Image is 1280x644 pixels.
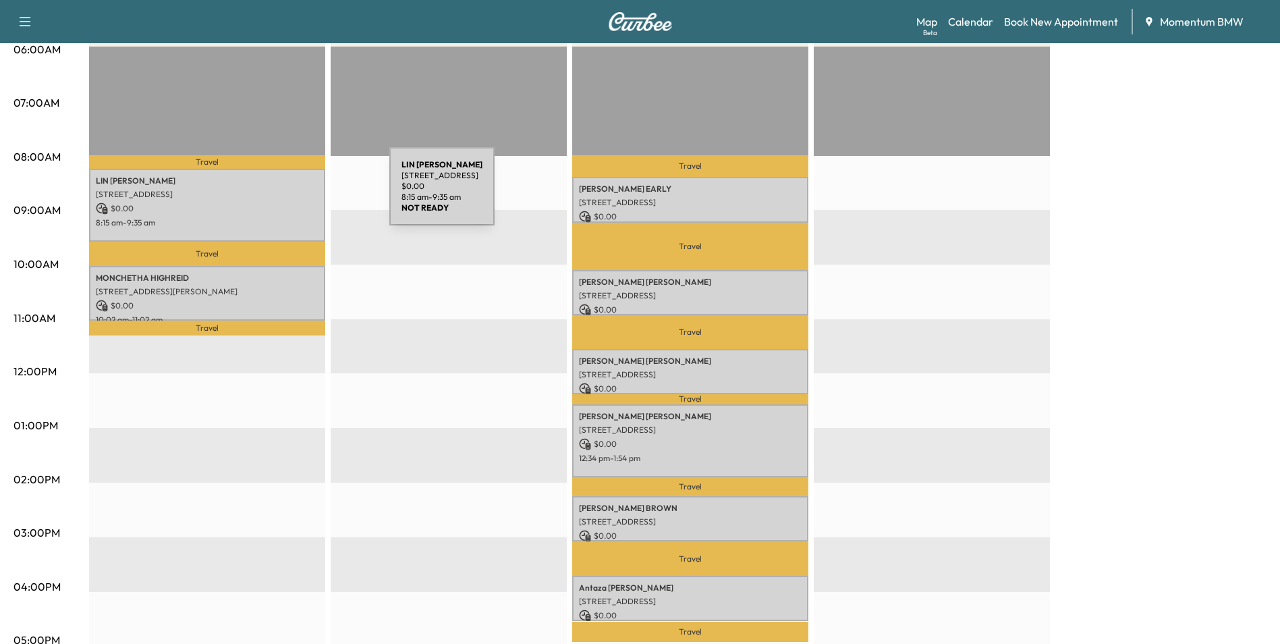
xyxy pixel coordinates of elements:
[13,525,60,541] p: 03:00PM
[89,242,325,266] p: Travel
[13,256,59,272] p: 10:00AM
[579,356,802,367] p: [PERSON_NAME] [PERSON_NAME]
[572,541,808,576] p: Travel
[579,184,802,194] p: [PERSON_NAME] EARLY
[572,394,808,404] p: Travel
[572,622,808,643] p: Travel
[579,596,802,607] p: [STREET_ADDRESS]
[96,189,318,200] p: [STREET_ADDRESS]
[89,321,325,336] p: Travel
[579,290,802,301] p: [STREET_ADDRESS]
[579,277,802,288] p: [PERSON_NAME] [PERSON_NAME]
[579,369,802,380] p: [STREET_ADDRESS]
[13,363,57,379] p: 12:00PM
[579,411,802,422] p: [PERSON_NAME] [PERSON_NAME]
[96,300,318,312] p: $ 0.00
[572,223,808,270] p: Travel
[572,477,808,496] p: Travel
[13,202,61,218] p: 09:00AM
[579,197,802,208] p: [STREET_ADDRESS]
[13,471,60,487] p: 02:00PM
[96,217,318,228] p: 8:15 am - 9:35 am
[579,610,802,622] p: $ 0.00
[89,155,325,169] p: Travel
[916,14,937,30] a: MapBeta
[13,417,58,433] p: 01:00PM
[96,176,318,186] p: LIN [PERSON_NAME]
[1160,14,1244,30] span: Momentum BMW
[13,579,61,595] p: 04:00PM
[579,211,802,223] p: $ 0.00
[13,95,59,111] p: 07:00AM
[579,425,802,435] p: [STREET_ADDRESS]
[96,203,318,215] p: $ 0.00
[948,14,993,30] a: Calendar
[579,453,802,464] p: 12:34 pm - 1:54 pm
[579,516,802,527] p: [STREET_ADDRESS]
[572,155,808,177] p: Travel
[572,315,808,349] p: Travel
[608,12,673,31] img: Curbee Logo
[13,149,61,165] p: 08:00AM
[579,503,802,514] p: [PERSON_NAME] BROWN
[96,315,318,325] p: 10:02 am - 11:02 am
[923,28,937,38] div: Beta
[579,383,802,395] p: $ 0.00
[13,41,61,57] p: 06:00AM
[579,304,802,316] p: $ 0.00
[96,286,318,297] p: [STREET_ADDRESS][PERSON_NAME]
[579,530,802,542] p: $ 0.00
[13,310,55,326] p: 11:00AM
[579,583,802,593] p: Antaza [PERSON_NAME]
[1004,14,1118,30] a: Book New Appointment
[579,438,802,450] p: $ 0.00
[96,273,318,284] p: MONCHETHA HIGHREID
